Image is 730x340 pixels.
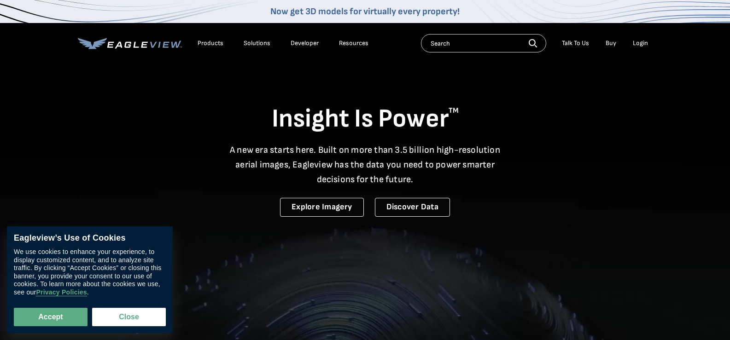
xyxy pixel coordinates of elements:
sup: TM [449,106,459,115]
a: Now get 3D models for virtually every property! [270,6,460,17]
div: Products [198,39,223,47]
div: Talk To Us [562,39,589,47]
button: Close [92,308,166,326]
div: Solutions [244,39,270,47]
p: A new era starts here. Built on more than 3.5 billion high-resolution aerial images, Eagleview ha... [224,143,506,187]
a: Explore Imagery [280,198,364,217]
a: Buy [606,39,616,47]
div: Eagleview’s Use of Cookies [14,233,166,243]
a: Privacy Policies [36,288,87,296]
h1: Insight Is Power [78,103,653,135]
a: Discover Data [375,198,450,217]
a: Developer [291,39,319,47]
input: Search [421,34,546,52]
button: Accept [14,308,88,326]
div: Login [633,39,648,47]
div: We use cookies to enhance your experience, to display customized content, and to analyze site tra... [14,248,166,296]
div: Resources [339,39,368,47]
